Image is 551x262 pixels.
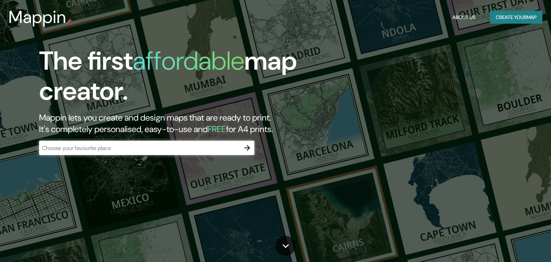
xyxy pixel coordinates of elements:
[449,11,479,24] button: About Us
[490,11,542,24] button: Create yourmap
[39,112,315,135] h2: Mappin lets you create and design maps that are ready to print. It's completely personalised, eas...
[39,144,240,152] input: Choose your favourite place
[208,123,226,135] h5: FREE
[9,7,66,27] h3: Mappin
[133,44,244,78] h1: affordable
[66,19,72,24] img: mappin-pin
[39,46,315,112] h1: The first map creator.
